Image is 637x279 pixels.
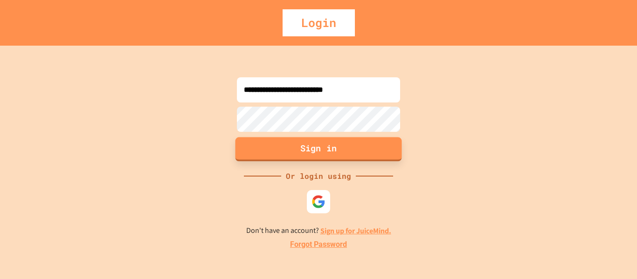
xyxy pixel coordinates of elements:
[320,226,391,236] a: Sign up for JuiceMind.
[290,239,347,250] a: Forgot Password
[235,137,402,161] button: Sign in
[246,225,391,237] p: Don't have an account?
[312,195,325,209] img: google-icon.svg
[281,170,356,182] div: Or login using
[283,9,355,36] div: Login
